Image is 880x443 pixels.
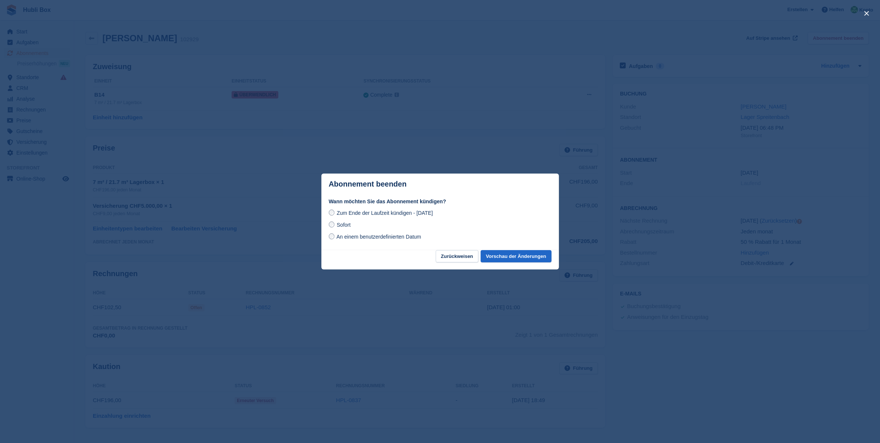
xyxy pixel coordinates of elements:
p: Abonnement beenden [329,180,407,188]
span: Sofort [337,222,350,228]
span: Zum Ende der Laufzeit kündigen - [DATE] [337,210,433,216]
button: close [861,7,873,19]
button: Zurückweisen [436,250,478,262]
button: Vorschau der Änderungen [481,250,551,262]
span: An einem benutzerdefinierten Datum [337,234,421,240]
input: Zum Ende der Laufzeit kündigen - [DATE] [329,210,335,216]
input: Sofort [329,221,335,227]
input: An einem benutzerdefinierten Datum [329,233,335,239]
label: Wann möchten Sie das Abonnement kündigen? [329,198,552,206]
